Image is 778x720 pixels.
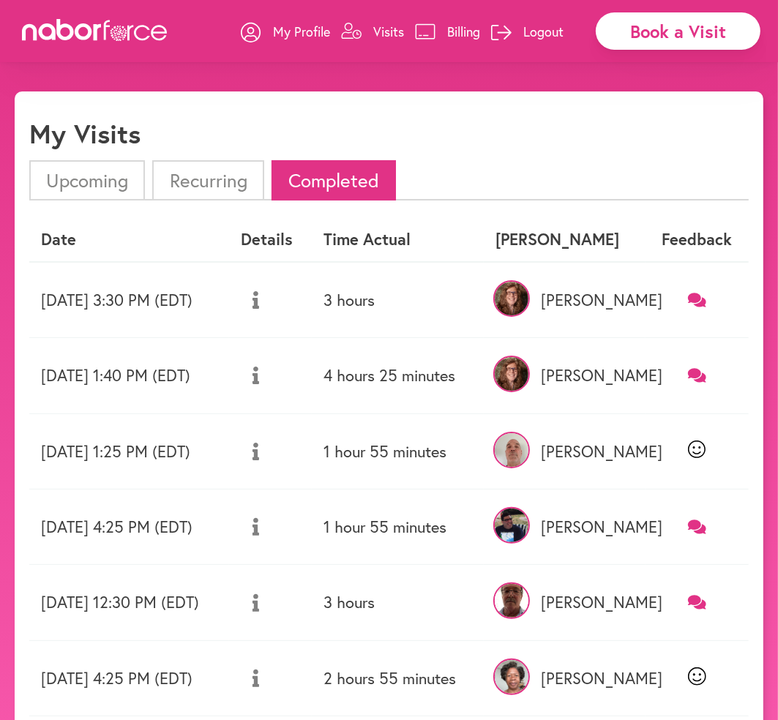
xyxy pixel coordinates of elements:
td: 3 hours [312,565,483,640]
img: VfMmOLChR2GfaR7mSB0J [493,356,530,392]
div: Book a Visit [596,12,760,50]
td: [DATE] 1:40 PM (EDT) [29,338,229,413]
p: Billing [447,23,480,40]
p: [PERSON_NAME] [495,442,634,461]
img: 3bNv9vLJRwaq8vzLSqD1 [493,432,530,468]
img: vjDXxCGeRWajZTQjpXul [493,507,530,544]
td: 3 hours [312,262,483,338]
p: [PERSON_NAME] [495,366,634,385]
td: [DATE] 12:30 PM (EDT) [29,565,229,640]
h1: My Visits [29,118,141,149]
th: Feedback [646,218,749,261]
li: Recurring [152,160,263,200]
p: My Profile [273,23,330,40]
th: Date [29,218,229,261]
p: Logout [523,23,564,40]
th: Time Actual [312,218,483,261]
td: [DATE] 4:25 PM (EDT) [29,489,229,564]
li: Completed [272,160,396,200]
td: [DATE] 1:25 PM (EDT) [29,413,229,489]
img: lrYD7lZOThewlVi7Zlpd [493,659,530,695]
td: [DATE] 4:25 PM (EDT) [29,640,229,716]
p: [PERSON_NAME] [495,517,634,536]
img: OLZYnrK5RmfGJidf63b1 [493,582,530,619]
p: [PERSON_NAME] [495,669,634,688]
td: 4 hours 25 minutes [312,338,483,413]
p: Visits [373,23,404,40]
p: [PERSON_NAME] [495,290,634,310]
td: 1 hour 55 minutes [312,413,483,489]
a: My Profile [241,10,330,53]
a: Visits [341,10,404,53]
th: [PERSON_NAME] [484,218,646,261]
li: Upcoming [29,160,145,200]
a: Billing [415,10,480,53]
td: 1 hour 55 minutes [312,489,483,564]
th: Details [229,218,312,261]
p: [PERSON_NAME] [495,593,634,612]
td: 2 hours 55 minutes [312,640,483,716]
td: [DATE] 3:30 PM (EDT) [29,262,229,338]
img: VfMmOLChR2GfaR7mSB0J [493,280,530,317]
a: Logout [491,10,564,53]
